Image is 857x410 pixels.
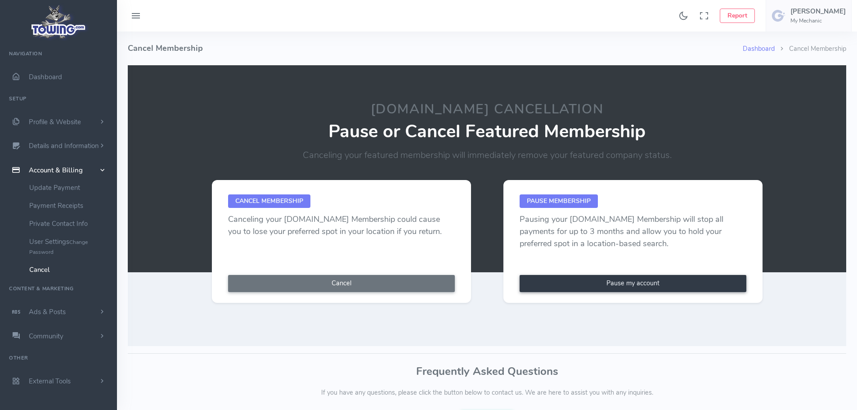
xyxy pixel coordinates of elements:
[790,18,846,24] h6: My Mechanic
[28,3,89,41] img: logo
[22,179,117,197] a: Update Payment
[196,149,779,162] p: Canceling your featured membership will immediately remove your featured company status.
[520,213,746,250] p: Pausing your [DOMAIN_NAME] Membership will stop all payments for up to 3 months and allow you to ...
[228,194,310,208] span: Cancel Membership
[29,166,83,175] span: Account & Billing
[22,197,117,215] a: Payment Receipts
[128,388,846,398] p: If you have any questions, please click the button below to contact us. We are here to assist you...
[128,365,846,377] h3: Frequently Asked Questions
[772,9,786,23] img: user-image
[520,275,746,292] a: Pause my account
[775,44,846,54] li: Cancel Membership
[29,142,99,151] span: Details and Information
[29,117,81,126] span: Profile & Website
[790,8,846,15] h5: [PERSON_NAME]
[29,307,66,316] span: Ads & Posts
[228,275,455,292] button: Cancel
[22,215,117,233] a: Private Contact Info
[196,122,779,141] p: Pause or Cancel Featured Membership
[22,261,117,279] a: Cancel
[29,377,71,386] span: External Tools
[29,332,63,341] span: Community
[520,194,598,208] span: Pause Membership
[29,72,62,81] span: Dashboard
[22,233,117,261] a: User SettingsChange Password
[196,102,779,117] h2: [DOMAIN_NAME] Cancellation
[228,213,455,238] p: Canceling your [DOMAIN_NAME] Membership could cause you to lose your preferred spot in your locat...
[743,44,775,53] a: Dashboard
[128,32,743,65] h4: Cancel Membership
[720,9,755,23] button: Report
